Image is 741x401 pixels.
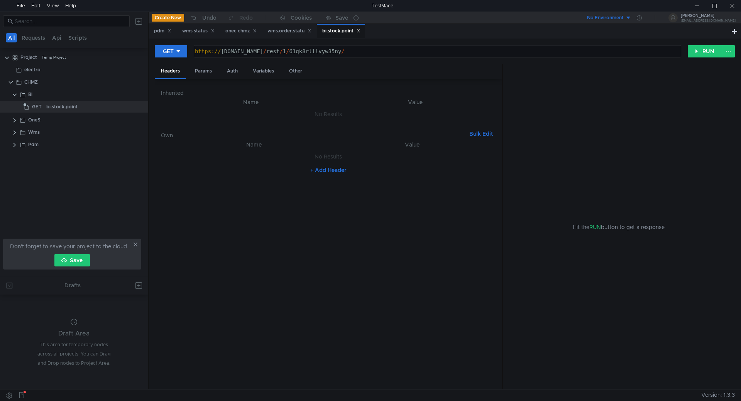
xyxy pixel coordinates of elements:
[688,45,722,57] button: RUN
[225,27,257,35] div: onec chmz
[578,12,631,24] button: No Environment
[155,45,187,57] button: GET
[589,224,601,231] span: RUN
[28,89,32,100] div: Bi
[32,101,42,113] span: GET
[155,64,186,79] div: Headers
[335,15,348,20] div: Save
[163,47,174,56] div: GET
[50,33,64,42] button: Api
[182,27,215,35] div: wms status
[291,13,312,22] div: Cookies
[221,64,244,78] div: Auth
[20,52,37,63] div: Project
[247,64,280,78] div: Variables
[202,13,217,22] div: Undo
[66,33,89,42] button: Scripts
[10,242,127,251] span: Don't forget to save your project to the cloud
[322,27,360,35] div: bi.stock.point
[46,101,78,113] div: bi.stock.point
[28,126,40,138] div: Wms
[222,12,258,24] button: Redo
[24,64,41,76] div: electro
[189,64,218,78] div: Params
[28,114,41,126] div: OneS
[239,13,253,22] div: Redo
[154,27,171,35] div: pdm
[28,139,39,150] div: Pdm
[283,64,308,78] div: Other
[6,33,17,42] button: All
[466,129,496,138] button: Bulk Edit
[15,17,125,25] input: Search...
[24,76,38,88] div: CHMZ
[681,19,736,22] div: [EMAIL_ADDRESS][DOMAIN_NAME]
[173,140,334,149] th: Name
[64,281,81,290] div: Drafts
[19,33,47,42] button: Requests
[152,14,184,22] button: Create New
[42,52,66,63] div: Temp Project
[307,165,350,175] button: + Add Header
[335,98,496,107] th: Value
[334,140,490,149] th: Value
[167,98,335,107] th: Name
[315,153,342,160] nz-embed-empty: No Results
[54,254,90,266] button: Save
[184,12,222,24] button: Undo
[315,111,342,118] nz-embed-empty: No Results
[587,14,624,22] div: No Environment
[161,131,466,140] h6: Own
[701,389,735,401] span: Version: 1.3.3
[573,223,665,231] span: Hit the button to get a response
[161,88,496,98] h6: Inherited
[681,14,736,18] div: [PERSON_NAME]
[267,27,311,35] div: wms.order.statu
